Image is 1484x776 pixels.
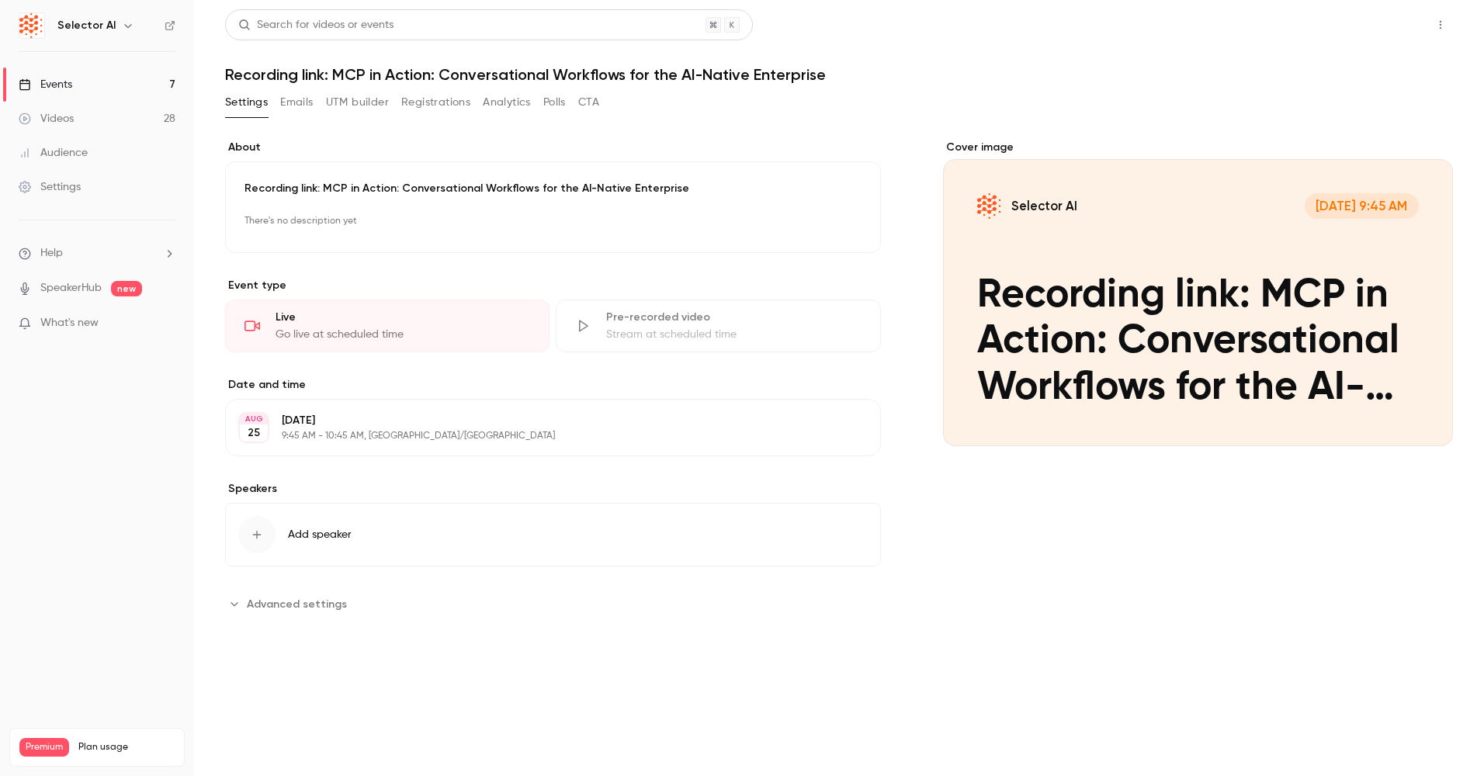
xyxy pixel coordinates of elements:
[225,90,268,115] button: Settings
[282,430,799,442] p: 9:45 AM - 10:45 AM, [GEOGRAPHIC_DATA]/[GEOGRAPHIC_DATA]
[248,425,260,441] p: 25
[244,209,862,234] p: There's no description yet
[225,481,881,497] label: Speakers
[943,140,1453,446] section: Cover image
[57,18,116,33] h6: Selector AI
[326,90,389,115] button: UTM builder
[19,245,175,262] li: help-dropdown-opener
[247,596,347,612] span: Advanced settings
[78,741,175,753] span: Plan usage
[19,179,81,195] div: Settings
[225,503,881,566] button: Add speaker
[943,140,1453,155] label: Cover image
[225,591,881,616] section: Advanced settings
[157,317,175,331] iframe: Noticeable Trigger
[483,90,531,115] button: Analytics
[556,300,880,352] div: Pre-recorded videoStream at scheduled time
[225,140,881,155] label: About
[244,181,862,196] p: Recording link: MCP in Action: Conversational Workflows for the AI-Native Enterprise
[19,738,69,757] span: Premium
[276,310,530,325] div: Live
[1354,9,1416,40] button: Share
[40,245,63,262] span: Help
[578,90,599,115] button: CTA
[606,310,861,325] div: Pre-recorded video
[225,377,881,393] label: Date and time
[288,527,352,542] span: Add speaker
[280,90,313,115] button: Emails
[401,90,470,115] button: Registrations
[225,300,550,352] div: LiveGo live at scheduled time
[225,591,356,616] button: Advanced settings
[19,145,88,161] div: Audience
[19,111,74,126] div: Videos
[543,90,566,115] button: Polls
[40,280,102,296] a: SpeakerHub
[276,327,530,342] div: Go live at scheduled time
[238,17,394,33] div: Search for videos or events
[40,315,99,331] span: What's new
[225,65,1453,84] h1: Recording link: MCP in Action: Conversational Workflows for the AI-Native Enterprise
[240,414,268,424] div: AUG
[606,327,861,342] div: Stream at scheduled time
[19,13,44,38] img: Selector AI
[19,77,72,92] div: Events
[225,278,881,293] p: Event type
[111,281,142,296] span: new
[282,413,799,428] p: [DATE]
